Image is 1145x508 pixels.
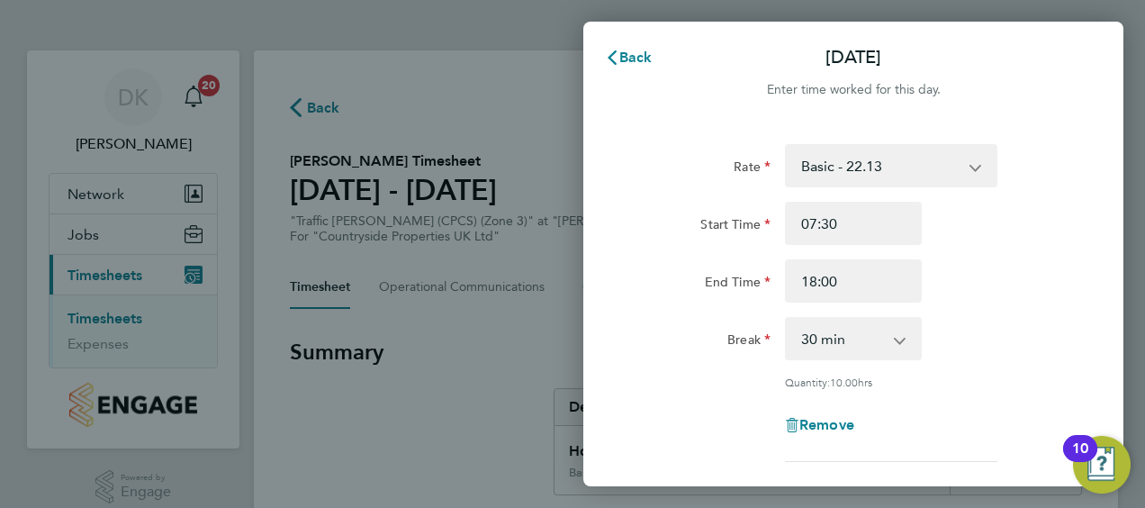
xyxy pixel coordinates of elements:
button: Remove [785,418,854,432]
span: Back [619,49,653,66]
div: 10 [1072,449,1088,472]
label: Start Time [700,216,771,238]
input: E.g. 18:00 [785,259,922,303]
p: [DATE] [825,45,881,70]
span: 10.00 [830,375,858,389]
label: Rate [734,159,771,180]
div: Enter time worked for this day. [583,79,1123,101]
div: Quantity: hrs [785,375,997,389]
input: E.g. 08:00 [785,202,922,245]
label: Break [727,331,771,353]
button: Open Resource Center, 10 new notifications [1073,436,1131,494]
span: Remove [799,416,854,433]
label: End Time [705,274,771,295]
button: Back [587,40,671,76]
